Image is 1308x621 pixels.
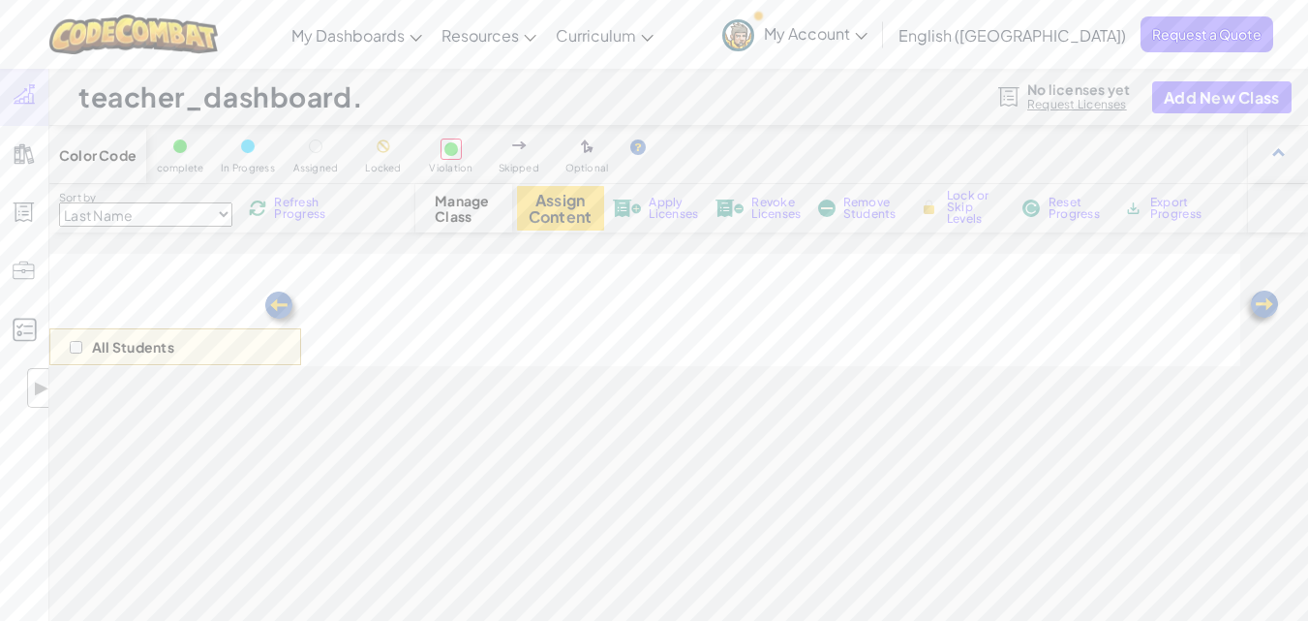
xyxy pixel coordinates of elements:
span: No licenses yet [1027,81,1130,97]
span: Lock or Skip Levels [947,190,1004,225]
img: IconReset.svg [1021,200,1041,217]
span: Color Code [59,147,137,163]
a: Resources [432,9,546,61]
img: Arrow_Left.png [262,290,301,328]
img: IconHint.svg [630,140,646,155]
h1: teacher_dashboard. [78,78,363,115]
span: Skipped [499,163,539,173]
img: avatar [722,19,754,51]
span: ▶ [33,374,49,402]
label: Sort by [59,190,232,205]
button: Assign Content [517,186,604,231]
span: Resources [441,25,519,46]
span: English ([GEOGRAPHIC_DATA]) [898,25,1126,46]
img: Arrow_Left.png [1242,289,1281,327]
a: Request Licenses [1027,97,1130,112]
span: complete [157,163,204,173]
a: My Dashboards [282,9,432,61]
a: My Account [713,4,877,65]
span: Reset Progress [1049,197,1107,220]
span: Remove Students [843,197,901,220]
p: All Students [92,339,174,355]
img: IconRemoveStudents.svg [818,200,836,217]
img: CodeCombat logo [49,15,219,54]
img: IconLicenseApply.svg [613,200,642,217]
span: Revoke Licenses [751,197,801,220]
span: Curriculum [556,25,636,46]
span: My Account [764,23,867,44]
img: IconLicenseRevoke.svg [715,200,745,217]
span: Export Progress [1150,197,1209,220]
a: Curriculum [546,9,663,61]
img: IconArchive.svg [1124,200,1142,217]
span: Violation [429,163,472,173]
img: IconOptionalLevel.svg [581,140,593,155]
span: Locked [365,163,401,173]
span: Manage Class [435,193,492,224]
a: Request a Quote [1141,16,1273,52]
button: Add New Class [1152,81,1292,113]
img: IconReload.svg [249,200,266,217]
span: My Dashboards [291,25,405,46]
a: English ([GEOGRAPHIC_DATA]) [889,9,1136,61]
span: In Progress [221,163,275,173]
span: Assigned [293,163,339,173]
img: IconLock.svg [919,199,939,216]
span: Apply Licenses [649,197,698,220]
img: IconSkippedLevel.svg [512,141,527,149]
span: Refresh Progress [274,197,334,220]
span: Optional [565,163,609,173]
